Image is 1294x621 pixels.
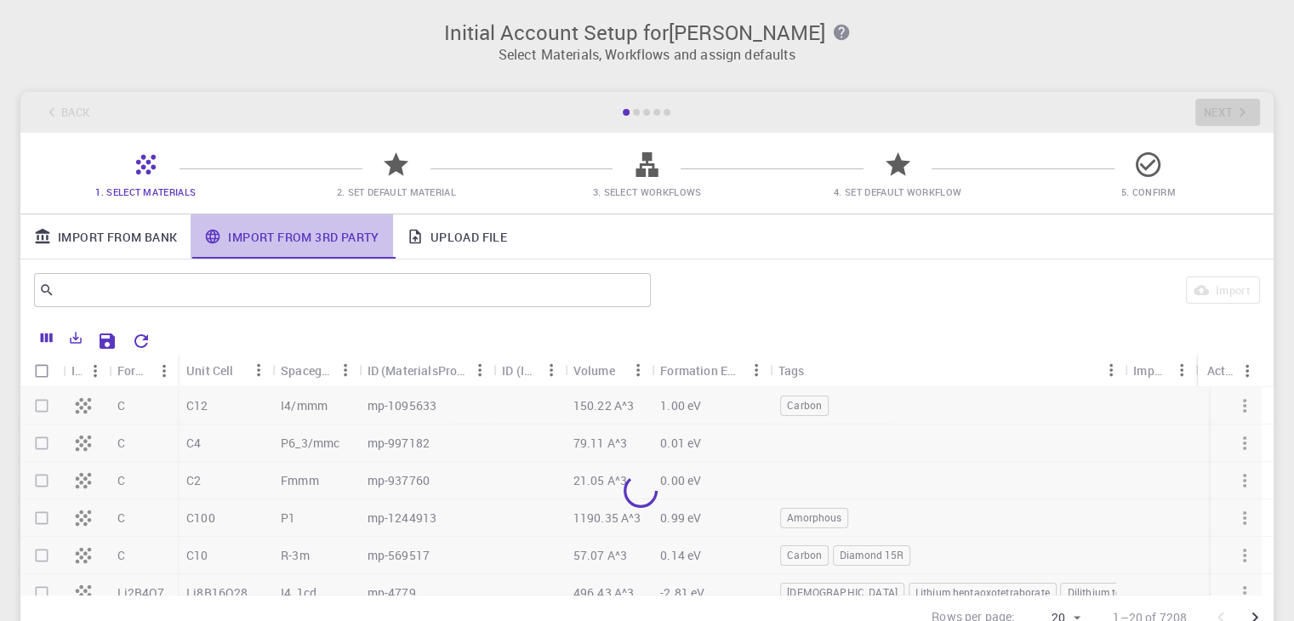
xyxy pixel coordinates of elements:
[186,354,233,387] div: Unit Cell
[151,357,178,385] button: Menu
[63,354,109,387] div: Icon
[493,354,565,387] div: ID (ICSD)
[272,354,359,387] div: Spacegroup
[652,354,770,387] div: Formation Energy
[834,185,961,198] span: 4. Set Default Workflow
[368,354,467,387] div: ID (MaterialsProject)
[61,324,90,351] button: Export
[1097,356,1125,384] button: Menu
[538,356,565,384] button: Menu
[82,357,109,385] button: Menu
[359,354,494,387] div: ID (MaterialsProject)
[1168,356,1195,384] button: Menu
[1133,354,1168,387] div: Imported
[71,354,82,387] div: Icon
[32,324,61,351] button: Columns
[393,214,521,259] a: Upload File
[332,356,359,384] button: Menu
[1125,354,1195,387] div: Imported
[743,356,770,384] button: Menu
[592,185,701,198] span: 3. Select Workflows
[660,354,743,387] div: Formation Energy
[1121,185,1176,198] span: 5. Confirm
[90,324,124,358] button: Save Explorer Settings
[31,44,1263,65] p: Select Materials, Workflows and assign defaults
[20,214,191,259] a: Import From Bank
[337,185,456,198] span: 2. Set Default Material
[281,354,332,387] div: Spacegroup
[778,354,805,387] div: Tags
[124,324,158,358] button: Reset Explorer Settings
[770,354,1125,387] div: Tags
[624,356,652,384] button: Menu
[31,20,1263,44] h3: Initial Account Setup for [PERSON_NAME]
[109,354,179,387] div: Formula
[573,354,615,387] div: Volume
[502,354,538,387] div: ID (ICSD)
[1234,357,1261,385] button: Menu
[245,356,272,384] button: Menu
[191,214,392,259] a: Import From 3rd Party
[1206,354,1234,387] div: Actions
[117,354,151,387] div: Formula
[95,185,196,198] span: 1. Select Materials
[178,354,272,387] div: Unit Cell
[565,354,653,387] div: Volume
[466,356,493,384] button: Menu
[1198,354,1261,387] div: Actions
